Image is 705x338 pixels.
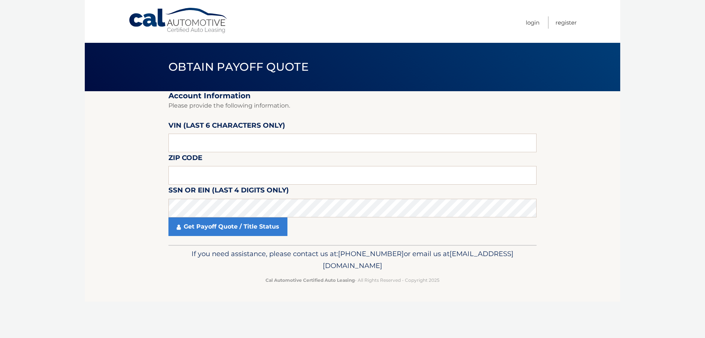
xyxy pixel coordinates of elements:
strong: Cal Automotive Certified Auto Leasing [265,277,355,283]
label: Zip Code [168,152,202,166]
span: [PHONE_NUMBER] [338,249,404,258]
p: Please provide the following information. [168,101,537,111]
a: Login [526,16,540,29]
a: Get Payoff Quote / Title Status [168,217,287,236]
span: Obtain Payoff Quote [168,60,309,74]
h2: Account Information [168,91,537,101]
label: VIN (last 6 characters only) [168,120,285,134]
a: Register [556,16,577,29]
p: - All Rights Reserved - Copyright 2025 [173,276,532,284]
a: Cal Automotive [128,7,229,34]
label: SSN or EIN (last 4 digits only) [168,185,289,198]
p: If you need assistance, please contact us at: or email us at [173,248,532,272]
